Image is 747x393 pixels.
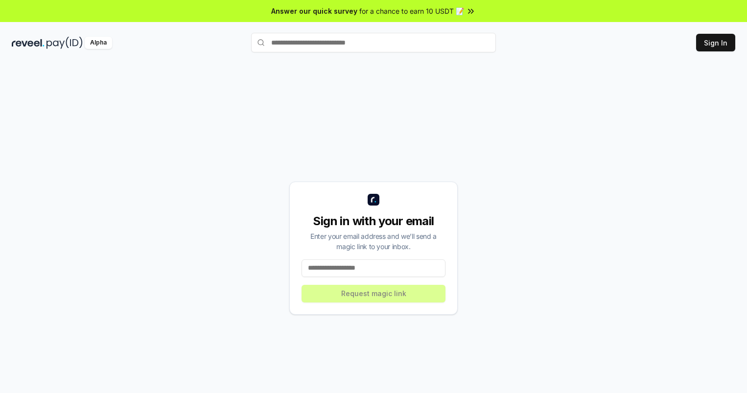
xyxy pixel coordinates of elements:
div: Alpha [85,37,112,49]
img: reveel_dark [12,37,45,49]
div: Sign in with your email [302,213,445,229]
img: pay_id [47,37,83,49]
span: for a chance to earn 10 USDT 📝 [359,6,464,16]
span: Answer our quick survey [271,6,357,16]
img: logo_small [368,194,379,206]
button: Sign In [696,34,735,51]
div: Enter your email address and we’ll send a magic link to your inbox. [302,231,445,252]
